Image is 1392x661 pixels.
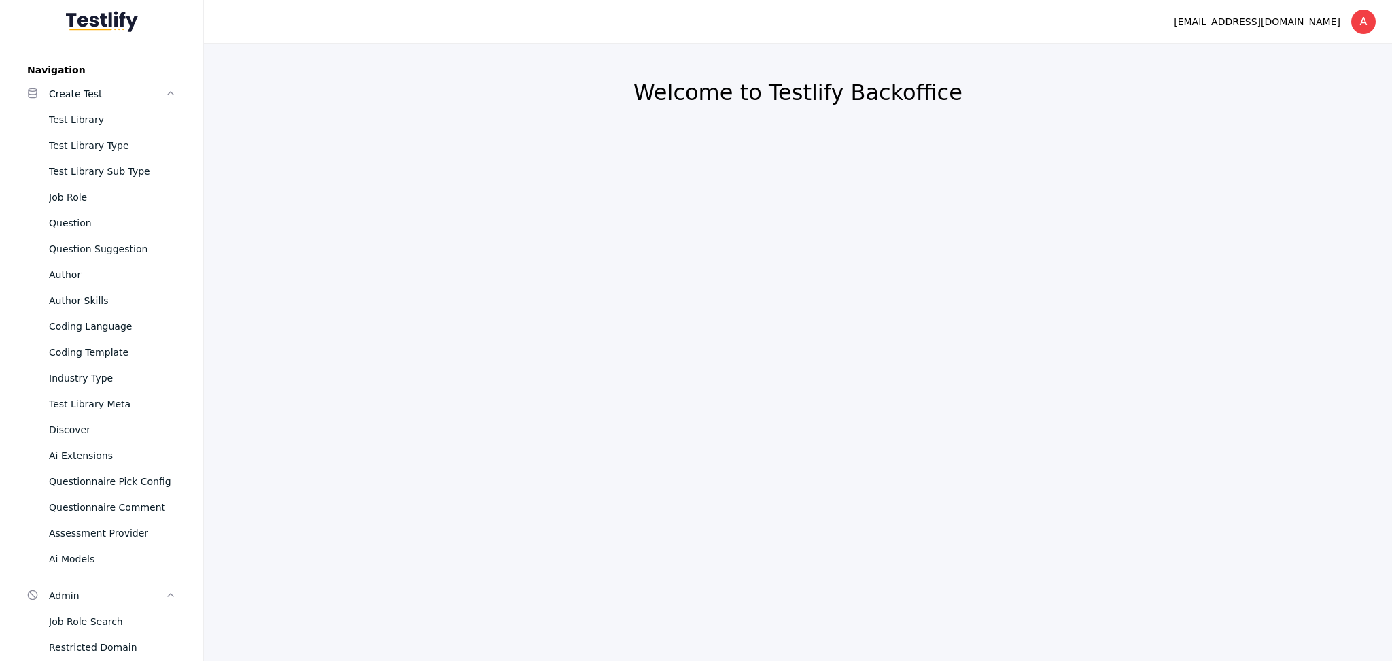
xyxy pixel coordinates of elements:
div: Question Suggestion [49,241,176,257]
a: Discover [16,417,187,443]
div: Ai Models [49,551,176,567]
a: Questionnaire Pick Config [16,469,187,494]
div: Create Test [49,86,165,102]
a: Job Role Search [16,609,187,634]
a: Ai Extensions [16,443,187,469]
div: Test Library Type [49,137,176,154]
div: Job Role [49,189,176,205]
a: Author Skills [16,288,187,313]
div: Test Library Meta [49,396,176,412]
a: Questionnaire Comment [16,494,187,520]
div: Restricted Domain [49,639,176,656]
label: Navigation [16,65,187,75]
a: Test Library Meta [16,391,187,417]
div: Test Library [49,112,176,128]
div: Industry Type [49,370,176,386]
a: Question [16,210,187,236]
div: Assessment Provider [49,525,176,541]
a: Restricted Domain [16,634,187,660]
a: Author [16,262,187,288]
a: Job Role [16,184,187,210]
a: Test Library Type [16,133,187,158]
div: Questionnaire Comment [49,499,176,515]
div: Ai Extensions [49,447,176,464]
div: [EMAIL_ADDRESS][DOMAIN_NAME] [1174,14,1340,30]
h2: Welcome to Testlify Backoffice [237,79,1359,106]
div: Question [49,215,176,231]
a: Test Library [16,107,187,133]
img: Testlify - Backoffice [66,11,138,32]
div: Coding Language [49,318,176,335]
div: Questionnaire Pick Config [49,473,176,490]
div: Job Role Search [49,613,176,630]
a: Industry Type [16,365,187,391]
div: Admin [49,588,165,604]
div: Author Skills [49,292,176,309]
a: Assessment Provider [16,520,187,546]
a: Ai Models [16,546,187,572]
div: Test Library Sub Type [49,163,176,180]
a: Coding Language [16,313,187,339]
div: Coding Template [49,344,176,360]
div: Discover [49,422,176,438]
a: Coding Template [16,339,187,365]
div: A [1351,10,1376,34]
a: Test Library Sub Type [16,158,187,184]
a: Question Suggestion [16,236,187,262]
div: Author [49,267,176,283]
